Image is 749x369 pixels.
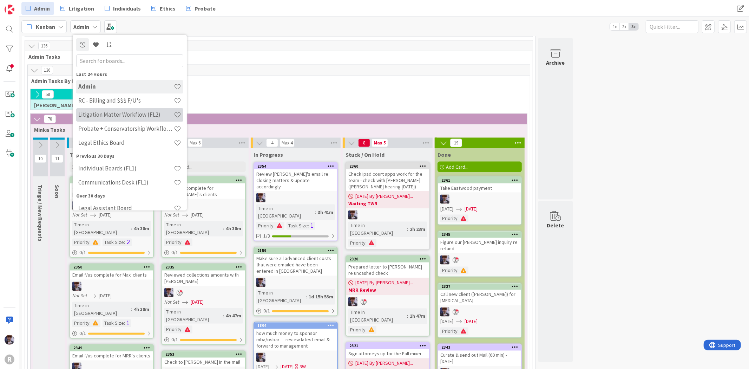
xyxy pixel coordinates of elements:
[72,282,81,291] img: ML
[103,239,124,246] div: Task Size
[162,183,245,199] div: Email f/us complete for [PERSON_NAME]'s clients
[70,248,153,257] div: 0/1
[438,290,521,305] div: Call new client ([PERSON_NAME]) for [MEDICAL_DATA]
[438,176,522,225] a: 2361Take Eastwood paymentML[DATE][DATE]Priority:
[346,349,429,358] div: Sign attorneys up for the Fall mixer
[70,264,153,280] div: 2350Email f/us complete for Max' clients
[79,330,86,337] span: 0 / 1
[366,239,367,247] span: :
[54,185,61,198] span: Soon
[438,183,521,193] div: Take Eastwood payment
[440,318,453,325] span: [DATE]
[70,351,153,361] div: Email f/us complete for MRR's clients
[90,319,91,327] span: :
[34,126,518,133] span: Minka Tasks
[41,66,53,75] span: 136
[407,226,408,233] span: :
[348,297,357,306] img: ML
[256,193,265,202] img: ML
[282,141,293,145] div: Max 4
[348,309,407,324] div: Time in [GEOGRAPHIC_DATA]
[182,2,220,15] a: Probate
[182,239,183,246] span: :
[348,239,366,247] div: Priority
[70,329,153,338] div: 0/1
[438,344,521,351] div: 2343
[162,288,245,297] div: ML
[440,195,449,204] img: ML
[646,20,698,33] input: Quick Filter...
[346,151,385,158] span: Stuck / On Hold
[408,226,427,233] div: 2h 23m
[254,193,337,202] div: ML
[79,249,86,257] span: 0 / 1
[165,265,245,270] div: 2335
[440,205,453,213] span: [DATE]
[346,343,429,349] div: 2321
[162,271,245,286] div: Reviewed collections amounts with [PERSON_NAME]
[256,278,265,287] img: ML
[131,225,132,233] span: :
[224,225,243,233] div: 4h 38m
[346,263,429,278] div: Prepared letter to [PERSON_NAME] re uncashed check
[438,177,521,183] div: 2361
[308,222,309,230] span: :
[446,164,468,170] span: Add Card...
[348,200,427,207] b: Waiting TWR
[70,176,154,258] a: 2351Collections report updated for [DATE]-[DATE]MLNot Set[DATE]Time in [GEOGRAPHIC_DATA]:4h 38mPr...
[70,201,153,210] div: ML
[346,163,429,191] div: 2360Check Ipad court apps work for the team - check with [PERSON_NAME] ([PERSON_NAME] hearing [DA...
[458,267,459,274] span: :
[78,139,174,146] h4: Legal Ethics Board
[450,139,462,147] span: 19
[254,323,337,351] div: 1804how much money to sponsor mba/osbar - - review latest email & forward to management
[132,306,151,313] div: 4h 38m
[407,312,408,320] span: :
[34,155,46,163] span: 10
[346,163,429,169] div: 2360
[254,162,338,241] a: 2354Review [PERSON_NAME]'s email re closing matters & update accordinglyMLTime in [GEOGRAPHIC_DAT...
[147,2,180,15] a: Ethics
[438,284,521,290] div: 2327
[162,336,245,344] div: 0/1
[438,283,522,338] a: 2327Call new client ([PERSON_NAME]) for [MEDICAL_DATA]ML[DATE][DATE]Priority:
[274,222,275,230] span: :
[346,256,429,278] div: 2320Prepared letter to [PERSON_NAME] re uncashed check
[254,163,337,191] div: 2354Review [PERSON_NAME]'s email re closing matters & update accordingly
[70,264,153,271] div: 2350
[440,267,458,274] div: Priority
[441,345,521,350] div: 2343
[78,179,174,186] h4: Communications Desk (FL1)
[70,183,153,199] div: Collections report updated for [DATE]-[DATE]
[355,193,413,200] span: [DATE] By [PERSON_NAME]...
[458,215,459,222] span: :
[70,345,153,361] div: 2349Email f/us complete for MRR's clients
[254,307,337,316] div: 0/1
[42,90,54,99] span: 58
[190,141,201,145] div: Max 6
[171,249,178,257] span: 0 / 1
[160,4,176,13] span: Ethics
[132,225,151,233] div: 4h 38m
[223,225,224,233] span: :
[441,232,521,237] div: 2345
[162,351,245,358] div: 2353
[254,329,337,351] div: how much money to sponsor mba/osbar - - review latest email & forward to management
[257,164,337,169] div: 2354
[78,125,174,132] h4: Probate + Conservatorship Workflow (FL2)
[358,139,370,147] span: 8
[438,232,521,253] div: 2345Figure our [PERSON_NAME] inquiry re refund
[165,352,245,357] div: 2353
[78,165,174,172] h4: Individual Boards (FL1)
[70,271,153,280] div: Email f/us complete for Max' clients
[254,151,283,158] span: In Progress
[254,248,337,254] div: 2159
[438,151,451,158] span: Done
[440,328,458,335] div: Priority
[31,77,521,84] span: Admin Tasks By Person
[72,239,90,246] div: Priority
[306,293,307,301] span: :
[162,176,246,258] a: 2348Email f/us complete for [PERSON_NAME]'s clientsMLNot Set[DATE]Time in [GEOGRAPHIC_DATA]:4h 38...
[70,345,153,351] div: 2349
[254,169,337,191] div: Review [PERSON_NAME]'s email re closing matters & update accordingly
